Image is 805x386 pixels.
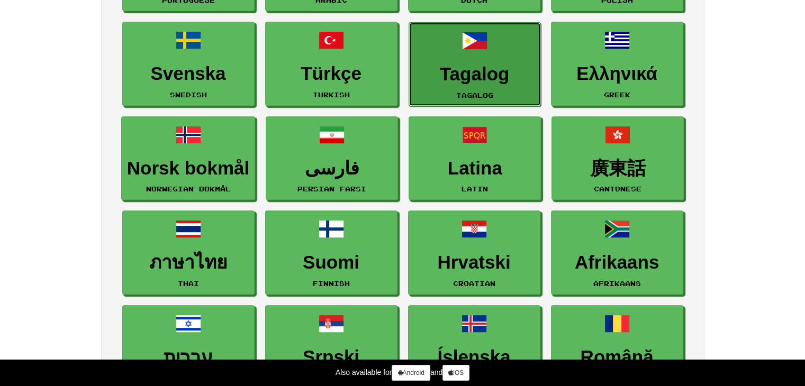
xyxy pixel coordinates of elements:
[178,280,199,287] small: Thai
[462,185,488,192] small: Latin
[266,116,398,200] a: فارسیPersian Farsi
[313,91,350,98] small: Turkish
[409,22,541,106] a: TagalogTagalog
[271,63,392,84] h3: Türkçe
[128,63,249,84] h3: Svenska
[122,210,255,295] a: ภาษาไทยThai
[409,116,541,200] a: LatinaLatin
[551,22,683,106] a: ΕλληνικάGreek
[594,185,641,192] small: Cantonese
[121,116,255,200] a: Norsk bokmålNorwegian Bokmål
[272,158,392,179] h3: فارسی
[313,280,350,287] small: Finnish
[557,158,678,179] h3: 廣東話
[557,63,677,84] h3: Ελληνικά
[604,91,630,98] small: Greek
[551,116,684,200] a: 廣東話Cantonese
[414,252,535,273] h3: Hrvatski
[271,347,392,367] h3: Srpski
[557,252,677,273] h3: Afrikaans
[414,64,535,85] h3: Tagalog
[414,347,535,367] h3: Íslenska
[593,280,641,287] small: Afrikaans
[127,158,249,179] h3: Norsk bokmål
[557,347,677,367] h3: Română
[297,185,366,192] small: Persian Farsi
[128,252,249,273] h3: ภาษาไทย
[146,185,231,192] small: Norwegian Bokmål
[265,210,397,295] a: SuomiFinnish
[551,210,683,295] a: AfrikaansAfrikaans
[414,158,535,179] h3: Latina
[408,210,540,295] a: HrvatskiCroatian
[265,22,397,106] a: TürkçeTurkish
[392,365,430,381] a: Android
[453,280,495,287] small: Croatian
[271,252,392,273] h3: Suomi
[128,347,249,367] h3: עברית
[442,365,469,381] a: iOS
[170,91,207,98] small: Swedish
[456,91,493,99] small: Tagalog
[122,22,255,106] a: SvenskaSwedish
